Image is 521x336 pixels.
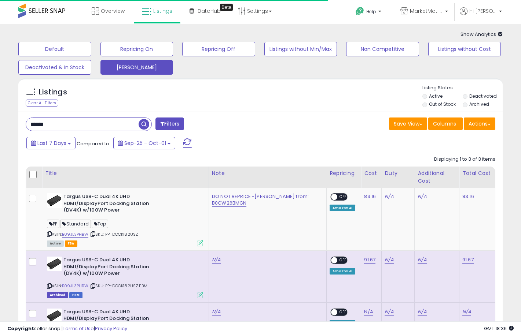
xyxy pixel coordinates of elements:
[418,308,426,316] a: N/A
[433,120,456,127] span: Columns
[264,42,337,56] button: Listings without Min/Max
[364,169,378,177] div: Cost
[462,193,474,200] a: 83.16
[100,60,173,75] button: [PERSON_NAME]
[153,7,172,15] span: Listings
[337,194,349,200] span: OFF
[37,139,66,147] span: Last 7 Days
[330,205,355,211] div: Amazon AI
[382,167,415,188] th: CSV column name: cust_attr_1_Duty
[350,1,389,24] a: Help
[418,193,426,200] a: N/A
[47,257,203,297] div: ASIN:
[385,308,393,316] a: N/A
[212,193,309,207] a: DO NOT REPRICE -[PERSON_NAME] from: B0CW26BMGN
[47,220,59,228] span: PP
[434,156,495,163] div: Displaying 1 to 3 of 3 items
[220,4,233,11] div: Tooltip anchor
[47,309,62,323] img: 31TE6mBFdrL._SL40_.jpg
[460,7,502,24] a: Hi [PERSON_NAME]
[418,256,426,264] a: N/A
[459,167,495,188] th: CSV column name: cust_attr_3_Total Cost
[182,42,255,56] button: Repricing Off
[63,193,153,216] b: Targus USB-C Dual 4K UHD HDMI/DisplayPort Docking Station (DV4K) w/100W Power
[45,169,206,177] div: Title
[26,100,58,107] div: Clear All Filters
[92,220,109,228] span: Top
[429,93,443,99] label: Active
[410,7,443,15] span: MarketMotions
[212,308,221,316] a: N/A
[418,169,456,185] div: Additional Cost
[89,283,147,289] span: | SKU: PP-DOCK182USZ.FBM
[89,231,138,237] span: | SKU: PP-DOCK182USZ
[26,137,76,149] button: Last 7 Days
[464,117,495,130] button: Actions
[63,309,153,331] b: Targus USB-C Dual 4K UHD HDMI/DisplayPort Docking Station (DV4K) w/100W Power
[469,93,497,99] label: Deactivated
[62,283,88,289] a: B09JL3PHBW
[428,42,501,56] button: Listings without Cost
[212,169,323,177] div: Note
[77,140,110,147] span: Compared to:
[337,309,349,315] span: OFF
[389,117,427,130] button: Save View
[330,320,355,326] div: Amazon AI
[7,325,127,332] div: seller snap | |
[198,7,221,15] span: DataHub
[469,101,489,107] label: Archived
[18,42,91,56] button: Default
[47,193,203,246] div: ASIN:
[461,31,503,38] span: Show Analytics
[7,325,34,332] strong: Copyright
[65,240,77,247] span: FBA
[155,117,184,130] button: Filters
[484,325,514,332] span: 2025-10-9 18:36 GMT
[385,193,393,200] a: N/A
[330,268,355,275] div: Amazon AI
[346,42,419,56] button: Non Competitive
[18,60,91,75] button: Deactivated & In Stock
[385,169,411,177] div: Duty
[364,308,373,316] a: N/A
[60,220,91,228] span: Standard
[330,169,358,177] div: Repricing
[63,257,153,279] b: Targus USB-C Dual 4K UHD HDMI/DisplayPort Docking Station (DV4K) w/100W Power
[337,257,349,264] span: OFF
[469,7,497,15] span: Hi [PERSON_NAME]
[364,256,375,264] a: 91.67
[462,256,474,264] a: 91.67
[462,308,471,316] a: N/A
[47,292,68,298] span: Listings that have been deleted from Seller Central
[101,7,125,15] span: Overview
[113,137,175,149] button: Sep-25 - Oct-01
[429,101,456,107] label: Out of Stock
[462,169,492,177] div: Total Cost
[212,256,221,264] a: N/A
[95,325,127,332] a: Privacy Policy
[47,240,64,247] span: All listings currently available for purchase on Amazon
[39,87,67,97] h5: Listings
[124,139,166,147] span: Sep-25 - Oct-01
[47,193,62,208] img: 31TE6mBFdrL._SL40_.jpg
[364,193,376,200] a: 83.16
[62,231,88,238] a: B09JL3PHBW
[422,85,503,92] p: Listing States:
[385,256,393,264] a: N/A
[47,257,62,271] img: 31TE6mBFdrL._SL40_.jpg
[63,325,94,332] a: Terms of Use
[428,117,463,130] button: Columns
[100,42,173,56] button: Repricing On
[366,8,376,15] span: Help
[69,292,82,298] span: FBM
[355,7,364,16] i: Get Help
